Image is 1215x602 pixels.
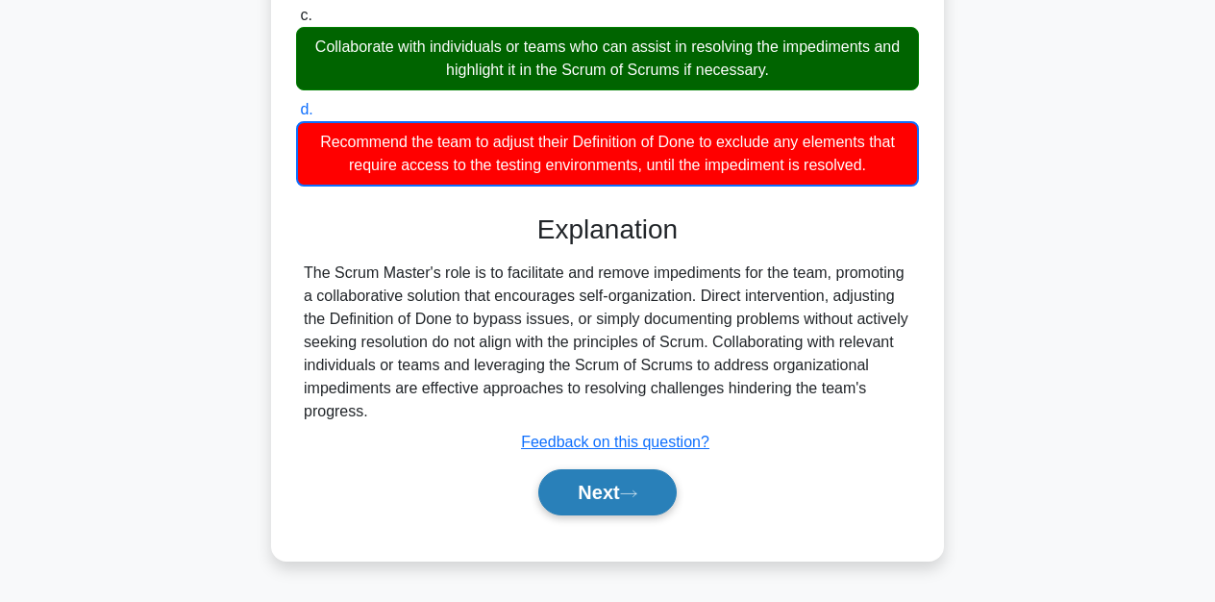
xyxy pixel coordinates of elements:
div: The Scrum Master's role is to facilitate and remove impediments for the team, promoting a collabo... [304,262,911,423]
h3: Explanation [308,213,907,246]
div: Recommend the team to adjust their Definition of Done to exclude any elements that require access... [296,121,919,187]
button: Next [538,469,676,515]
span: c. [300,7,311,23]
span: d. [300,101,312,117]
div: Collaborate with individuals or teams who can assist in resolving the impediments and highlight i... [296,27,919,90]
a: Feedback on this question? [521,434,709,450]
